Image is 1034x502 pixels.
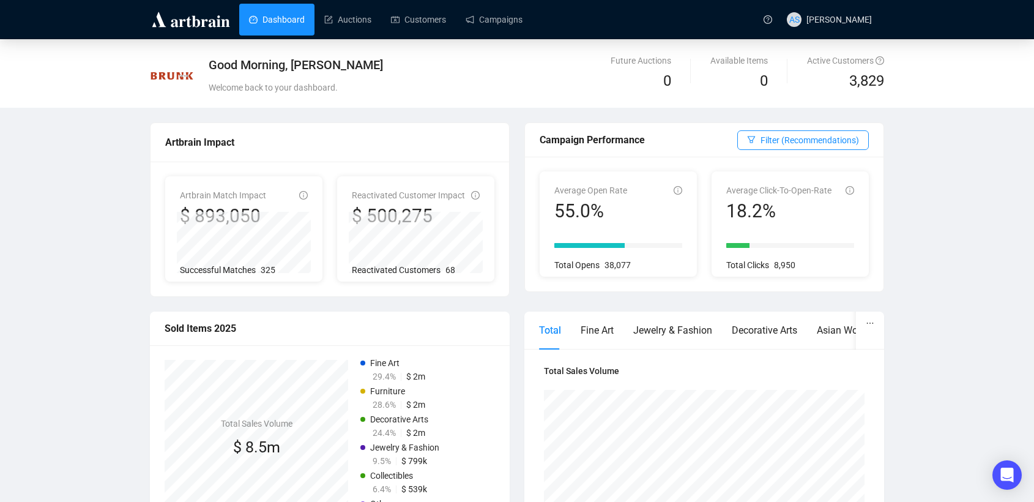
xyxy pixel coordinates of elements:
img: logo [150,10,232,29]
h4: Total Sales Volume [544,364,865,378]
span: 3,829 [849,70,884,93]
span: question-circle [764,15,772,24]
div: Open Intercom Messenger [992,460,1022,490]
span: Reactivated Customer Impact [352,190,465,200]
span: 6.4% [373,484,391,494]
span: Total Opens [554,260,600,270]
div: 18.2% [726,200,831,223]
div: Campaign Performance [540,132,737,148]
span: info-circle [299,191,308,200]
div: Sold Items 2025 [165,321,495,336]
a: Campaigns [466,4,523,36]
span: Artbrain Match Impact [180,190,266,200]
a: Dashboard [249,4,305,36]
span: 28.6% [373,400,396,410]
a: Customers [391,4,446,36]
span: 38,077 [604,260,631,270]
span: question-circle [876,56,884,65]
span: Average Click-To-Open-Rate [726,185,831,195]
span: Total Clicks [726,260,769,270]
div: Decorative Arts [732,323,797,338]
span: $ 2m [406,428,425,438]
div: Welcome back to your dashboard. [209,81,636,94]
div: Future Auctions [611,54,671,67]
span: 8,950 [774,260,795,270]
span: Average Open Rate [554,185,627,195]
button: Filter (Recommendations) [737,130,869,150]
a: Auctions [324,4,371,36]
span: 0 [663,72,671,89]
span: ellipsis [866,319,874,328]
div: Fine Art [581,323,614,338]
span: info-circle [846,186,854,195]
span: Decorative Arts [370,414,428,424]
span: Fine Art [370,358,400,368]
span: Furniture [370,386,405,396]
span: 68 [445,265,455,275]
span: 24.4% [373,428,396,438]
span: AS [789,13,800,26]
div: Total [539,323,561,338]
span: 0 [760,72,768,89]
span: filter [747,135,756,144]
span: Jewelry & Fashion [370,443,439,452]
div: Available Items [710,54,768,67]
span: Collectibles [370,471,413,481]
div: $ 893,050 [180,204,266,228]
span: Active Customers [807,56,884,66]
span: Reactivated Customers [352,265,441,275]
span: 9.5% [373,456,391,466]
span: 29.4% [373,372,396,381]
div: 55.0% [554,200,627,223]
div: Artbrain Impact [165,135,494,150]
button: ellipsis [856,312,884,335]
span: Filter (Recommendations) [761,133,859,147]
span: info-circle [674,186,682,195]
div: Good Morning, [PERSON_NAME] [209,56,636,73]
h4: Total Sales Volume [221,417,292,430]
img: Brunk_logo_primary.png [151,54,193,97]
span: 325 [261,265,275,275]
div: Jewelry & Fashion [633,323,712,338]
span: [PERSON_NAME] [806,15,872,24]
span: $ 2m [406,400,425,410]
span: info-circle [471,191,480,200]
div: $ 500,275 [352,204,465,228]
span: $ 539k [401,484,427,494]
div: Asian Works of Art [817,323,897,338]
span: $ 2m [406,372,425,381]
span: $ 8.5m [233,438,280,456]
span: $ 799k [401,456,427,466]
span: Successful Matches [180,265,256,275]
